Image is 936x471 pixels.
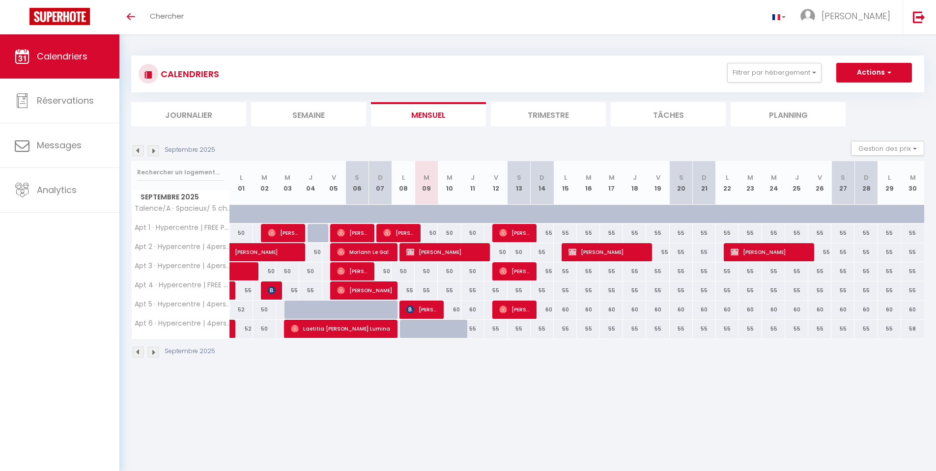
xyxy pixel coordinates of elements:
[878,224,901,242] div: 55
[670,281,693,300] div: 55
[132,190,229,204] span: Septembre 2025
[808,281,831,300] div: 55
[484,281,508,300] div: 55
[539,173,544,182] abbr: D
[531,161,554,205] th: 14
[771,173,777,182] abbr: M
[499,300,531,319] span: [PERSON_NAME]
[299,281,322,300] div: 55
[731,243,809,261] span: [PERSON_NAME]
[623,281,646,300] div: 55
[150,11,184,21] span: Chercher
[508,320,531,338] div: 55
[299,161,322,205] th: 04
[762,301,785,319] div: 60
[901,320,924,338] div: 58
[577,262,600,280] div: 55
[831,161,854,205] th: 27
[854,281,878,300] div: 55
[268,223,299,242] span: [PERSON_NAME]
[402,173,405,182] abbr: L
[600,320,623,338] div: 55
[499,262,531,280] span: [PERSON_NAME]
[568,243,647,261] span: [PERSON_NAME]
[878,281,901,300] div: 55
[808,262,831,280] div: 55
[461,262,484,280] div: 50
[586,173,592,182] abbr: M
[253,320,276,338] div: 50
[727,63,822,83] button: Filtrer par hébergement
[633,173,637,182] abbr: J
[438,161,461,205] th: 10
[808,243,831,261] div: 55
[554,224,577,242] div: 55
[901,301,924,319] div: 60
[831,243,854,261] div: 55
[808,161,831,205] th: 26
[554,320,577,338] div: 55
[577,224,600,242] div: 55
[369,161,392,205] th: 07
[693,281,716,300] div: 55
[133,320,231,327] span: Apt 6 · Hypercentre | 4pers | clim | terrasse | netflix
[785,301,808,319] div: 60
[716,224,739,242] div: 55
[854,262,878,280] div: 55
[785,262,808,280] div: 55
[646,243,669,261] div: 55
[564,173,567,182] abbr: L
[268,281,276,300] span: [PERSON_NAME]
[854,301,878,319] div: 60
[230,281,253,300] div: 55
[623,262,646,280] div: 55
[831,224,854,242] div: 55
[623,301,646,319] div: 60
[739,301,762,319] div: 60
[165,145,215,155] p: Septembre 2025
[499,223,531,242] span: [PERSON_NAME]
[235,238,303,256] span: [PERSON_NAME]
[531,243,554,261] div: 55
[623,161,646,205] th: 18
[822,10,890,22] span: [PERSON_NAME]
[716,281,739,300] div: 55
[158,63,219,85] h3: CALENDRIERS
[447,173,453,182] abbr: M
[646,262,669,280] div: 55
[854,243,878,261] div: 55
[726,173,729,182] abbr: L
[901,224,924,242] div: 55
[133,224,231,231] span: Apt 1 · Hypercentre | FREE Parking | clim | wifi | netflix
[646,301,669,319] div: 60
[531,262,554,280] div: 55
[531,281,554,300] div: 55
[415,262,438,280] div: 50
[230,320,253,338] div: 52
[251,102,366,126] li: Semaine
[600,161,623,205] th: 17
[461,301,484,319] div: 60
[693,301,716,319] div: 60
[878,161,901,205] th: 29
[762,320,785,338] div: 55
[345,161,369,205] th: 06
[531,320,554,338] div: 55
[623,320,646,338] div: 55
[693,243,716,261] div: 55
[670,161,693,205] th: 20
[646,320,669,338] div: 55
[831,281,854,300] div: 55
[299,262,322,280] div: 50
[337,281,392,300] span: [PERSON_NAME]
[508,281,531,300] div: 55
[517,173,521,182] abbr: S
[491,102,606,126] li: Trimestre
[716,262,739,280] div: 55
[37,184,77,196] span: Analytics
[309,173,312,182] abbr: J
[484,243,508,261] div: 50
[841,173,845,182] abbr: S
[424,173,429,182] abbr: M
[355,173,359,182] abbr: S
